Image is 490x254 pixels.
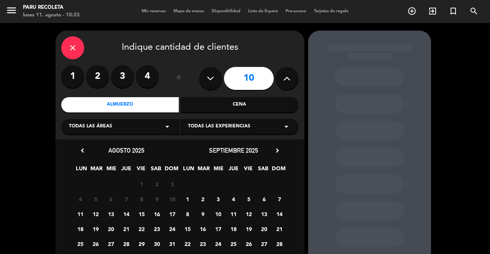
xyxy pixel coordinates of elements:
[135,178,148,190] span: 1
[181,238,194,250] span: 22
[166,208,178,220] span: 17
[86,65,109,88] label: 2
[166,223,178,235] span: 24
[150,223,163,235] span: 23
[69,123,112,130] span: Todas las áreas
[273,147,281,155] i: chevron_right
[61,97,179,112] div: Almuerzo
[182,164,195,177] span: LUN
[227,164,240,177] span: JUE
[105,193,117,205] span: 6
[90,164,103,177] span: MAR
[242,208,255,220] span: 12
[227,238,240,250] span: 25
[135,208,148,220] span: 15
[75,164,88,177] span: LUN
[61,65,84,88] label: 1
[120,193,132,205] span: 7
[407,7,416,16] i: add_circle_outline
[89,223,102,235] span: 19
[74,238,87,250] span: 25
[167,65,191,92] div: ó
[68,43,77,52] i: close
[181,193,194,205] span: 1
[165,164,177,177] span: DOM
[135,223,148,235] span: 22
[23,11,80,19] div: lunes 11. agosto - 10:33
[197,164,210,177] span: MAR
[120,223,132,235] span: 21
[227,223,240,235] span: 18
[242,238,255,250] span: 26
[242,193,255,205] span: 5
[208,9,244,13] span: Disponibilidad
[6,5,17,16] i: menu
[196,208,209,220] span: 9
[196,223,209,235] span: 16
[181,223,194,235] span: 15
[74,193,87,205] span: 4
[258,238,270,250] span: 27
[282,122,291,131] i: arrow_drop_down
[469,7,479,16] i: search
[23,4,80,11] div: Paru Recoleta
[135,238,148,250] span: 29
[227,193,240,205] span: 4
[181,97,299,112] div: Cena
[449,7,458,16] i: turned_in_not
[188,123,250,130] span: Todas las experiencias
[89,238,102,250] span: 26
[212,164,225,177] span: MIE
[150,238,163,250] span: 30
[108,147,144,154] span: agosto 2025
[138,9,170,13] span: Mis reservas
[310,9,353,13] span: Tarjetas de regalo
[258,208,270,220] span: 13
[273,238,286,250] span: 28
[258,223,270,235] span: 20
[74,208,87,220] span: 11
[78,147,87,155] i: chevron_left
[105,238,117,250] span: 27
[227,208,240,220] span: 11
[257,164,269,177] span: SAB
[166,178,178,190] span: 3
[105,208,117,220] span: 13
[111,65,134,88] label: 3
[150,193,163,205] span: 9
[105,223,117,235] span: 20
[74,223,87,235] span: 18
[89,208,102,220] span: 12
[196,193,209,205] span: 2
[135,164,147,177] span: VIE
[273,223,286,235] span: 21
[105,164,118,177] span: MIE
[163,122,172,131] i: arrow_drop_down
[212,223,224,235] span: 17
[61,36,299,59] div: Indique cantidad de clientes
[170,9,208,13] span: Mapa de mesas
[6,5,17,19] button: menu
[212,238,224,250] span: 24
[242,223,255,235] span: 19
[244,9,282,13] span: Lista de Espera
[135,193,148,205] span: 8
[428,7,437,16] i: exit_to_app
[212,193,224,205] span: 3
[150,164,162,177] span: SAB
[258,193,270,205] span: 6
[150,208,163,220] span: 16
[196,238,209,250] span: 23
[209,147,258,154] span: septiembre 2025
[166,238,178,250] span: 31
[150,178,163,190] span: 2
[120,164,132,177] span: JUE
[181,208,194,220] span: 8
[89,193,102,205] span: 5
[273,193,286,205] span: 7
[273,208,286,220] span: 14
[136,65,159,88] label: 4
[120,238,132,250] span: 28
[120,208,132,220] span: 14
[282,9,310,13] span: Pre-acceso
